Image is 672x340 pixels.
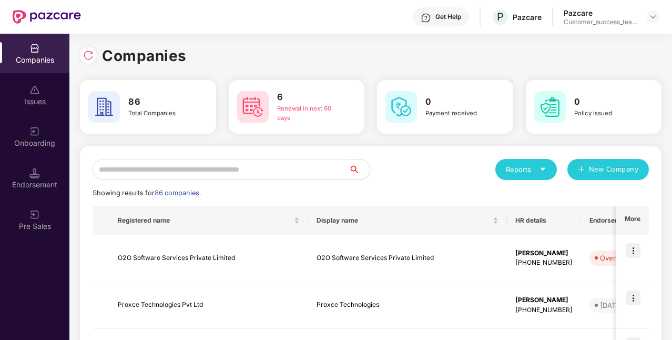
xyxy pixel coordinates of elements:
div: [PHONE_NUMBER] [515,258,573,268]
h3: 0 [574,95,640,109]
img: svg+xml;base64,PHN2ZyBpZD0iUmVsb2FkLTMyeDMyIiB4bWxucz0iaHR0cDovL3d3dy53My5vcmcvMjAwMC9zdmciIHdpZH... [83,50,94,61]
span: Registered name [118,216,292,225]
span: New Company [589,164,639,175]
img: svg+xml;base64,PHN2ZyB3aWR0aD0iMjAiIGhlaWdodD0iMjAiIHZpZXdCb3g9IjAgMCAyMCAyMCIgZmlsbD0ibm9uZSIgeG... [29,126,40,137]
h3: 0 [425,95,491,109]
span: Showing results for [93,189,201,197]
img: svg+xml;base64,PHN2ZyBpZD0iSXNzdWVzX2Rpc2FibGVkIiB4bWxucz0iaHR0cDovL3d3dy53My5vcmcvMjAwMC9zdmciIH... [29,85,40,95]
img: svg+xml;base64,PHN2ZyB4bWxucz0iaHR0cDovL3d3dy53My5vcmcvMjAwMC9zdmciIHdpZHRoPSI2MCIgaGVpZ2h0PSI2MC... [385,91,417,123]
div: [PERSON_NAME] [515,295,573,305]
div: Pazcare [513,12,542,22]
img: svg+xml;base64,PHN2ZyBpZD0iSGVscC0zMngzMiIgeG1sbnM9Imh0dHA6Ly93d3cudzMub3JnLzIwMDAvc3ZnIiB3aWR0aD... [421,13,431,23]
div: Pazcare [564,8,637,18]
span: P [497,11,504,23]
img: svg+xml;base64,PHN2ZyB4bWxucz0iaHR0cDovL3d3dy53My5vcmcvMjAwMC9zdmciIHdpZHRoPSI2MCIgaGVpZ2h0PSI2MC... [88,91,120,123]
span: caret-down [539,166,546,173]
div: Total Companies [128,109,194,118]
div: Payment received [425,109,491,118]
th: Display name [308,206,507,235]
div: Get Help [435,13,461,21]
img: svg+xml;base64,PHN2ZyB3aWR0aD0iMjAiIGhlaWdodD0iMjAiIHZpZXdCb3g9IjAgMCAyMCAyMCIgZmlsbD0ibm9uZSIgeG... [29,209,40,220]
img: svg+xml;base64,PHN2ZyB4bWxucz0iaHR0cDovL3d3dy53My5vcmcvMjAwMC9zdmciIHdpZHRoPSI2MCIgaGVpZ2h0PSI2MC... [237,91,269,123]
td: Proxce Technologies [308,282,507,329]
div: [PERSON_NAME] [515,248,573,258]
img: svg+xml;base64,PHN2ZyBpZD0iRHJvcGRvd24tMzJ4MzIiIHhtbG5zPSJodHRwOi8vd3d3LnczLm9yZy8yMDAwL3N2ZyIgd2... [649,13,657,21]
th: More [616,206,649,235]
div: [PHONE_NUMBER] [515,305,573,315]
td: Proxce Technologies Pvt Ltd [109,282,308,329]
img: icon [626,243,640,258]
img: icon [626,291,640,305]
img: svg+xml;base64,PHN2ZyBpZD0iQ29tcGFuaWVzIiB4bWxucz0iaHR0cDovL3d3dy53My5vcmcvMjAwMC9zdmciIHdpZHRoPS... [29,43,40,54]
td: O2O Software Services Private Limited [308,235,507,282]
button: search [348,159,370,180]
img: svg+xml;base64,PHN2ZyB3aWR0aD0iMTQuNSIgaGVpZ2h0PSIxNC41IiB2aWV3Qm94PSIwIDAgMTYgMTYiIGZpbGw9Im5vbm... [29,168,40,178]
span: plus [578,166,585,174]
span: search [348,165,370,174]
img: svg+xml;base64,PHN2ZyB4bWxucz0iaHR0cDovL3d3dy53My5vcmcvMjAwMC9zdmciIHdpZHRoPSI2MCIgaGVpZ2h0PSI2MC... [534,91,566,123]
div: Customer_success_team_lead [564,18,637,26]
span: 86 companies. [155,189,201,197]
div: [DATE] [600,300,623,311]
button: plusNew Company [567,159,649,180]
th: HR details [507,206,581,235]
h1: Companies [102,44,187,67]
div: Policy issued [574,109,640,118]
th: Registered name [109,206,308,235]
span: Endorsements [589,216,649,225]
div: Reports [506,164,546,175]
h3: 6 [277,91,343,104]
div: Renewal in next 60 days [277,104,343,123]
img: New Pazcare Logo [13,10,81,24]
h3: 86 [128,95,194,109]
div: Overdue - 207d [600,253,653,263]
span: Display name [317,216,491,225]
td: O2O Software Services Private Limited [109,235,308,282]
